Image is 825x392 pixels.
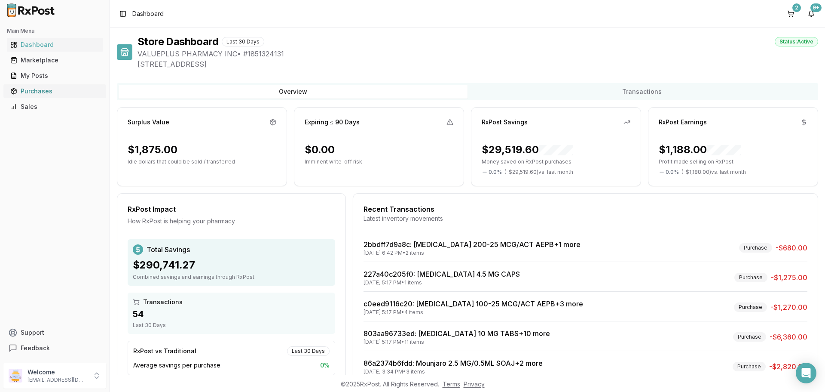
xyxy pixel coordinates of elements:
[10,87,99,96] div: Purchases
[659,118,707,127] div: RxPost Earnings
[482,118,528,127] div: RxPost Savings
[482,143,573,157] div: $29,519.60
[364,214,807,223] div: Latest inventory movements
[128,158,276,165] p: Idle dollars that could be sold / transferred
[7,83,103,99] a: Purchases
[659,143,741,157] div: $1,188.00
[443,380,460,388] a: Terms
[305,118,360,127] div: Expiring ≤ 90 Days
[681,169,746,176] span: ( - $1,188.00 ) vs. last month
[10,71,99,80] div: My Posts
[364,250,581,256] div: [DATE] 6:42 PM • 2 items
[133,274,330,281] div: Combined savings and earnings through RxPost
[137,35,218,49] h1: Store Dashboard
[482,158,630,165] p: Money saved on RxPost purchases
[133,258,330,272] div: $290,741.27
[147,244,190,255] span: Total Savings
[364,329,550,338] a: 803aa96733ed: [MEDICAL_DATA] 10 MG TABS+10 more
[3,100,106,114] button: Sales
[128,217,335,225] div: How RxPost is helping your pharmacy
[364,270,520,278] a: 227a40c205f0: [MEDICAL_DATA] 4.5 MG CAPS
[769,361,807,372] span: -$2,820.00
[10,102,99,111] div: Sales
[133,361,222,370] span: Average savings per purchase:
[287,346,330,356] div: Last 30 Days
[7,37,103,52] a: Dashboard
[27,368,87,377] p: Welcome
[489,169,502,176] span: 0.0 %
[7,28,103,34] h2: Main Menu
[305,143,335,157] div: $0.00
[467,85,816,99] button: Transactions
[504,169,573,176] span: ( - $29,519.60 ) vs. last month
[775,37,818,46] div: Status: Active
[3,3,58,17] img: RxPost Logo
[222,37,264,46] div: Last 30 Days
[3,38,106,52] button: Dashboard
[771,272,807,283] span: -$1,275.00
[364,240,581,249] a: 2bbdff7d9a8c: [MEDICAL_DATA] 200-25 MCG/ACT AEPB+1 more
[133,347,196,355] div: RxPost vs Traditional
[739,243,772,253] div: Purchase
[464,380,485,388] a: Privacy
[132,9,164,18] span: Dashboard
[770,332,807,342] span: -$6,360.00
[364,359,543,367] a: 86a2374b6fdd: Mounjaro 2.5 MG/0.5ML SOAJ+2 more
[784,7,797,21] button: 2
[128,204,335,214] div: RxPost Impact
[320,361,330,370] span: 0 %
[734,302,767,312] div: Purchase
[3,69,106,83] button: My Posts
[119,85,467,99] button: Overview
[776,243,807,253] span: -$680.00
[3,84,106,98] button: Purchases
[137,59,818,69] span: [STREET_ADDRESS]
[143,298,183,306] span: Transactions
[364,279,520,286] div: [DATE] 5:17 PM • 1 items
[7,52,103,68] a: Marketplace
[133,308,330,320] div: 54
[810,3,822,12] div: 9+
[770,302,807,312] span: -$1,270.00
[3,325,106,340] button: Support
[128,143,177,157] div: $1,875.00
[10,40,99,49] div: Dashboard
[364,339,550,346] div: [DATE] 5:17 PM • 11 items
[364,309,583,316] div: [DATE] 5:17 PM • 4 items
[132,9,164,18] nav: breadcrumb
[659,158,807,165] p: Profit made selling on RxPost
[305,158,453,165] p: Imminent write-off risk
[364,299,583,308] a: c0eed9116c20: [MEDICAL_DATA] 100-25 MCG/ACT AEPB+3 more
[3,53,106,67] button: Marketplace
[804,7,818,21] button: 9+
[133,322,330,329] div: Last 30 Days
[27,377,87,383] p: [EMAIL_ADDRESS][DOMAIN_NAME]
[734,273,767,282] div: Purchase
[792,3,801,12] div: 2
[3,340,106,356] button: Feedback
[364,368,543,375] div: [DATE] 3:34 PM • 3 items
[137,49,818,59] span: VALUEPLUS PHARMACY INC • # 1851324131
[7,99,103,114] a: Sales
[128,118,169,127] div: Surplus Value
[364,204,807,214] div: Recent Transactions
[10,56,99,65] div: Marketplace
[733,362,766,371] div: Purchase
[9,369,22,383] img: User avatar
[733,332,766,342] div: Purchase
[796,363,816,383] div: Open Intercom Messenger
[21,344,50,352] span: Feedback
[7,68,103,83] a: My Posts
[666,169,679,176] span: 0.0 %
